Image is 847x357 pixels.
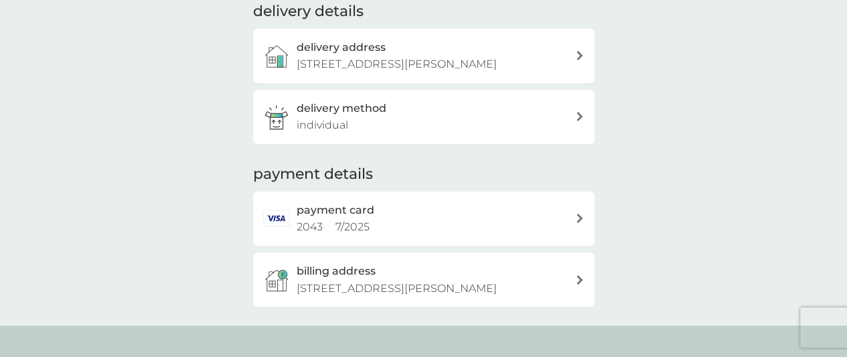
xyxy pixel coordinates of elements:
[297,280,497,297] p: [STREET_ADDRESS][PERSON_NAME]
[335,220,370,233] span: 7 / 2025
[253,1,364,22] h2: delivery details
[297,56,497,73] p: [STREET_ADDRESS][PERSON_NAME]
[297,263,376,280] h3: billing address
[253,164,373,185] h2: payment details
[253,253,595,307] button: billing address[STREET_ADDRESS][PERSON_NAME]
[297,202,374,219] h2: payment card
[253,90,595,144] a: delivery methodindividual
[297,39,386,56] h3: delivery address
[253,192,595,246] a: payment card2043 7/2025
[297,100,386,117] h3: delivery method
[253,29,595,83] a: delivery address[STREET_ADDRESS][PERSON_NAME]
[297,117,348,134] p: individual
[297,220,323,233] span: 2043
